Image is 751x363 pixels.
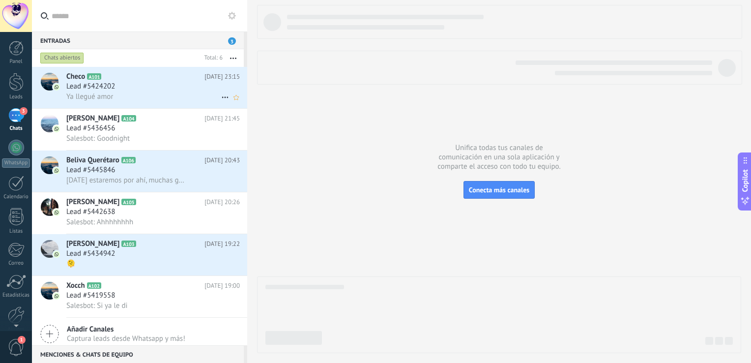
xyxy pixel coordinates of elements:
[204,72,240,82] span: [DATE] 23:15
[2,59,30,65] div: Panel
[66,239,119,249] span: [PERSON_NAME]
[121,115,136,121] span: A104
[87,73,101,80] span: A101
[67,325,185,334] span: Añadir Canales
[463,181,535,199] button: Conecta más canales
[66,92,113,101] span: Ya llegué amor
[18,336,26,344] span: 1
[66,82,115,91] span: Lead #5424202
[67,334,185,343] span: Captura leads desde Whatsapp y más!
[204,114,240,123] span: [DATE] 21:45
[53,125,60,132] img: icon
[32,192,247,234] a: avataricon[PERSON_NAME]A105[DATE] 20:26Lead #5442638Salesbot: Ahhhhhhhh
[204,239,240,249] span: [DATE] 19:22
[66,249,115,259] span: Lead #5434942
[228,37,236,45] span: 3
[2,228,30,235] div: Listas
[2,260,30,267] div: Correo
[66,123,115,133] span: Lead #5436456
[204,197,240,207] span: [DATE] 20:26
[201,53,223,63] div: Total: 6
[2,125,30,132] div: Chats
[121,241,136,247] span: A103
[2,158,30,168] div: WhatsApp
[66,197,119,207] span: [PERSON_NAME]
[32,67,247,108] a: avatariconChecoA101[DATE] 23:15Lead #5424202Ya llegué amor
[2,194,30,200] div: Calendario
[66,207,115,217] span: Lead #5442638
[204,155,240,165] span: [DATE] 20:43
[32,234,247,275] a: avataricon[PERSON_NAME]A103[DATE] 19:22Lead #5434942🫠
[66,155,119,165] span: Beliva Querétaro
[32,345,244,363] div: Menciones & Chats de equipo
[121,199,136,205] span: A105
[20,107,28,115] span: 3
[223,49,244,67] button: Más
[740,170,750,192] span: Copilot
[66,259,76,269] span: 🫠
[204,281,240,291] span: [DATE] 19:00
[66,301,128,310] span: Salesbot: Si ya le di
[66,134,130,143] span: Salesbot: Goodnight
[53,209,60,216] img: icon
[53,167,60,174] img: icon
[121,157,136,163] span: A106
[2,292,30,299] div: Estadísticas
[66,217,133,227] span: Salesbot: Ahhhhhhhh
[66,114,119,123] span: [PERSON_NAME]
[53,293,60,300] img: icon
[53,251,60,258] img: icon
[66,281,85,291] span: Xocch
[32,151,247,192] a: avatariconBeliva QuerétaroA106[DATE] 20:43Lead #5445846[DATE] estaremos por ahí, muchas gracias
[66,165,115,175] span: Lead #5445846
[66,176,186,185] span: [DATE] estaremos por ahí, muchas gracias
[66,291,115,301] span: Lead #5419558
[469,185,529,194] span: Conecta más canales
[32,276,247,317] a: avatariconXocchA102[DATE] 19:00Lead #5419558Salesbot: Si ya le di
[87,282,101,289] span: A102
[53,84,60,91] img: icon
[32,109,247,150] a: avataricon[PERSON_NAME]A104[DATE] 21:45Lead #5436456Salesbot: Goodnight
[32,31,244,49] div: Entradas
[2,94,30,100] div: Leads
[40,52,84,64] div: Chats abiertos
[66,72,85,82] span: Checo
